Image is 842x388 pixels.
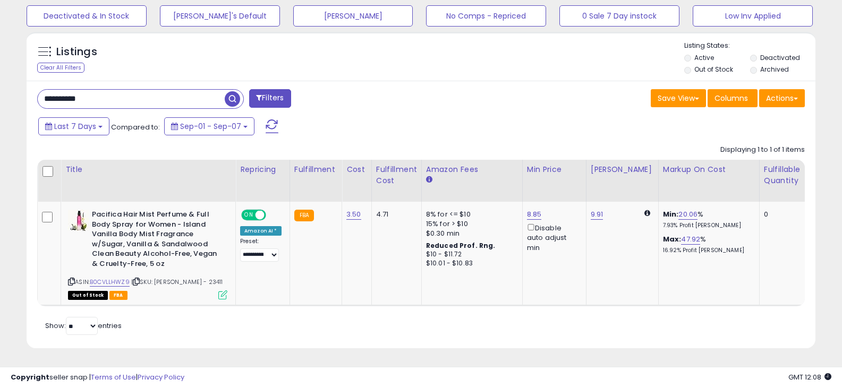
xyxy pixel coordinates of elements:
[65,164,231,175] div: Title
[681,234,700,245] a: 47.92
[265,211,282,220] span: OFF
[426,250,514,259] div: $10 - $11.72
[426,164,518,175] div: Amazon Fees
[346,209,361,220] a: 3.50
[759,89,805,107] button: Actions
[527,209,542,220] a: 8.85
[426,259,514,268] div: $10.01 - $10.83
[788,372,831,382] span: 2025-09-15 12:08 GMT
[764,164,801,186] div: Fulfillable Quantity
[37,63,84,73] div: Clear All Filters
[426,175,432,185] small: Amazon Fees.
[45,321,122,331] span: Show: entries
[426,210,514,219] div: 8% for <= $10
[663,222,751,229] p: 7.93% Profit [PERSON_NAME]
[249,89,291,108] button: Filters
[346,164,367,175] div: Cost
[240,164,285,175] div: Repricing
[68,210,227,298] div: ASIN:
[527,222,578,253] div: Disable auto adjust min
[693,5,813,27] button: Low Inv Applied
[160,5,280,27] button: [PERSON_NAME]'s Default
[294,210,314,221] small: FBA
[663,164,755,175] div: Markup on Cost
[56,45,97,59] h5: Listings
[663,210,751,229] div: %
[644,210,650,217] i: Calculated using Dynamic Max Price.
[663,247,751,254] p: 16.92% Profit [PERSON_NAME]
[663,209,679,219] b: Min:
[527,164,582,175] div: Min Price
[651,89,706,107] button: Save View
[663,234,682,244] b: Max:
[694,53,714,62] label: Active
[131,278,223,286] span: | SKU: [PERSON_NAME] - 23411
[426,219,514,229] div: 15% for > $10
[708,89,758,107] button: Columns
[678,209,698,220] a: 20.06
[138,372,184,382] a: Privacy Policy
[694,65,733,74] label: Out of Stock
[242,211,256,220] span: ON
[54,121,96,132] span: Last 7 Days
[559,5,679,27] button: 0 Sale 7 Day instock
[68,210,89,231] img: 41Gh8maPzBL._SL40_.jpg
[715,93,748,104] span: Columns
[684,41,815,51] p: Listing States:
[164,117,254,135] button: Sep-01 - Sep-07
[426,229,514,238] div: $0.30 min
[27,5,147,27] button: Deactivated & In Stock
[663,235,751,254] div: %
[376,210,413,219] div: 4.71
[240,226,282,236] div: Amazon AI *
[91,372,136,382] a: Terms of Use
[240,238,282,262] div: Preset:
[90,278,130,287] a: B0CVLLHWZ9
[109,291,127,300] span: FBA
[760,65,789,74] label: Archived
[591,164,654,175] div: [PERSON_NAME]
[92,210,221,271] b: Pacifica Hair Mist Perfume & Full Body Spray for Women - Island Vanilla Body Mist Fragrance w/Sug...
[111,122,160,132] span: Compared to:
[720,145,805,155] div: Displaying 1 to 1 of 1 items
[11,373,184,383] div: seller snap | |
[294,164,337,175] div: Fulfillment
[591,209,603,220] a: 9.91
[764,210,797,219] div: 0
[38,117,109,135] button: Last 7 Days
[68,291,108,300] span: All listings that are currently out of stock and unavailable for purchase on Amazon
[180,121,241,132] span: Sep-01 - Sep-07
[376,164,417,186] div: Fulfillment Cost
[11,372,49,382] strong: Copyright
[426,241,496,250] b: Reduced Prof. Rng.
[658,160,759,202] th: The percentage added to the cost of goods (COGS) that forms the calculator for Min & Max prices.
[760,53,800,62] label: Deactivated
[293,5,413,27] button: [PERSON_NAME]
[426,5,546,27] button: No Comps - Repriced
